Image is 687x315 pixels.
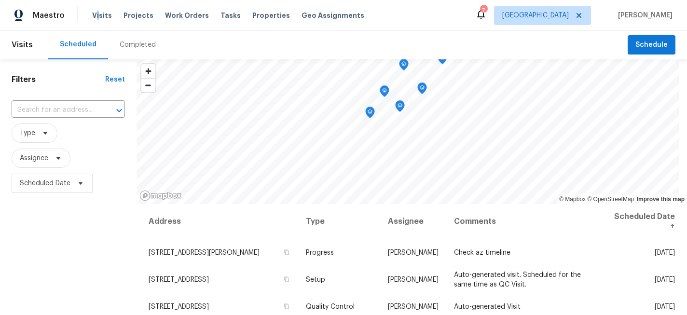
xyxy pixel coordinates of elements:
span: Auto-generated Visit [454,303,521,310]
span: Schedule [635,39,668,51]
th: Comments [446,204,605,239]
div: Map marker [399,59,409,74]
span: [PERSON_NAME] [388,276,439,283]
span: [STREET_ADDRESS] [149,276,209,283]
a: Mapbox [559,196,586,203]
div: Reset [105,75,125,84]
span: Work Orders [165,11,209,20]
div: Map marker [395,100,405,115]
th: Scheduled Date ↑ [605,204,675,239]
a: Improve this map [637,196,685,203]
span: [DATE] [655,249,675,256]
span: Projects [124,11,153,20]
span: [PERSON_NAME] [388,303,439,310]
div: Completed [120,40,156,50]
span: Scheduled Date [20,178,70,188]
span: Maestro [33,11,65,20]
th: Assignee [380,204,446,239]
th: Address [148,204,299,239]
span: Setup [306,276,325,283]
div: Map marker [438,53,447,68]
span: Type [20,128,35,138]
span: Geo Assignments [302,11,364,20]
div: Map marker [417,82,427,97]
span: Auto-generated visit. Scheduled for the same time as QC Visit. [454,272,581,288]
canvas: Map [137,59,679,204]
button: Copy Address [282,302,290,311]
button: Copy Address [282,275,290,284]
div: 7 [480,6,487,15]
button: Copy Address [282,248,290,257]
span: [PERSON_NAME] [388,249,439,256]
h1: Filters [12,75,105,84]
a: OpenStreetMap [587,196,634,203]
span: Tasks [220,12,241,19]
span: [STREET_ADDRESS][PERSON_NAME] [149,249,260,256]
button: Open [112,104,126,117]
button: Schedule [628,35,675,55]
div: Map marker [380,85,389,100]
span: Assignee [20,153,48,163]
a: Mapbox homepage [139,190,182,201]
span: Quality Control [306,303,355,310]
div: Map marker [365,107,375,122]
span: [GEOGRAPHIC_DATA] [502,11,569,20]
button: Zoom in [141,64,155,78]
span: [DATE] [655,303,675,310]
th: Type [298,204,380,239]
span: [PERSON_NAME] [614,11,673,20]
div: Scheduled [60,40,96,49]
span: Visits [92,11,112,20]
span: [DATE] [655,276,675,283]
button: Zoom out [141,78,155,92]
input: Search for an address... [12,103,98,118]
span: Check az timeline [454,249,510,256]
span: Visits [12,34,33,55]
span: [STREET_ADDRESS] [149,303,209,310]
span: Progress [306,249,334,256]
span: Properties [252,11,290,20]
span: Zoom out [141,79,155,92]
